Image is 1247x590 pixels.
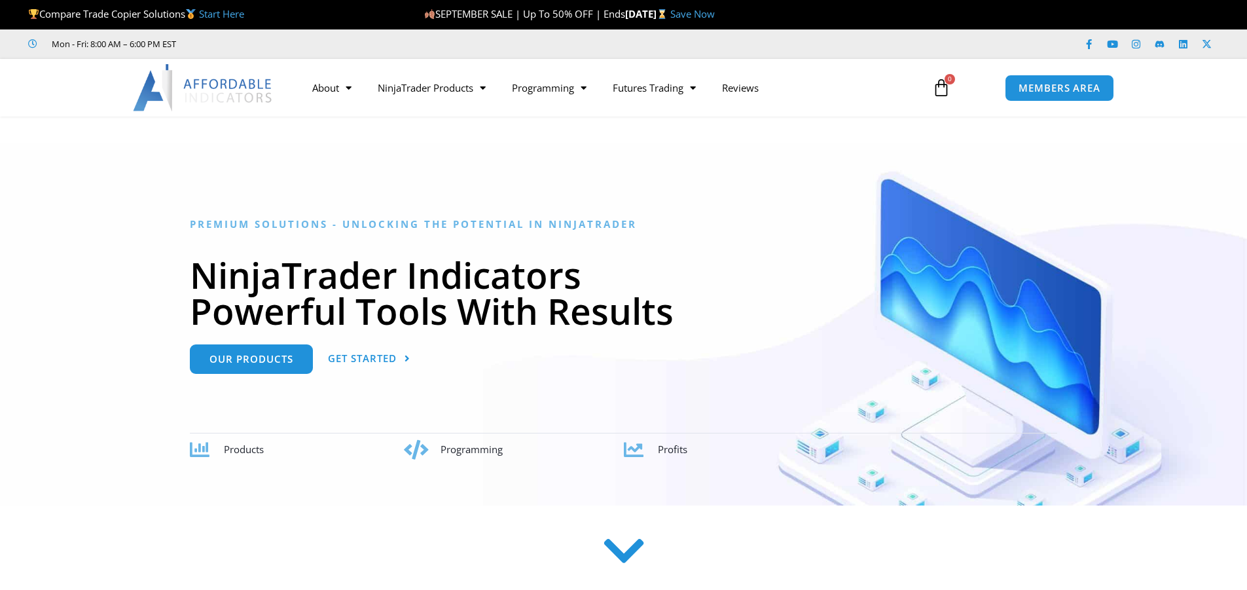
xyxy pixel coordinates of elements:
img: 🏆 [29,9,39,19]
span: 0 [945,74,955,84]
span: Get Started [328,354,397,363]
h1: NinjaTrader Indicators Powerful Tools With Results [190,257,1057,329]
a: Programming [499,73,600,103]
a: Start Here [199,7,244,20]
span: Our Products [209,354,293,364]
img: 🥇 [186,9,196,19]
span: Programming [441,443,503,456]
iframe: Customer reviews powered by Trustpilot [194,37,391,50]
span: MEMBERS AREA [1019,83,1100,93]
a: Get Started [328,344,410,374]
span: SEPTEMBER SALE | Up To 50% OFF | Ends [424,7,625,20]
a: Reviews [709,73,772,103]
nav: Menu [299,73,917,103]
span: Products [224,443,264,456]
a: Our Products [190,344,313,374]
span: Compare Trade Copier Solutions [28,7,244,20]
span: Profits [658,443,687,456]
strong: [DATE] [625,7,670,20]
a: 0 [913,69,970,107]
a: About [299,73,365,103]
a: MEMBERS AREA [1005,75,1114,101]
a: Save Now [670,7,715,20]
a: Futures Trading [600,73,709,103]
img: 🍂 [425,9,435,19]
img: ⌛ [657,9,667,19]
img: LogoAI | Affordable Indicators – NinjaTrader [133,64,274,111]
h6: Premium Solutions - Unlocking the Potential in NinjaTrader [190,218,1057,230]
span: Mon - Fri: 8:00 AM – 6:00 PM EST [48,36,176,52]
a: NinjaTrader Products [365,73,499,103]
